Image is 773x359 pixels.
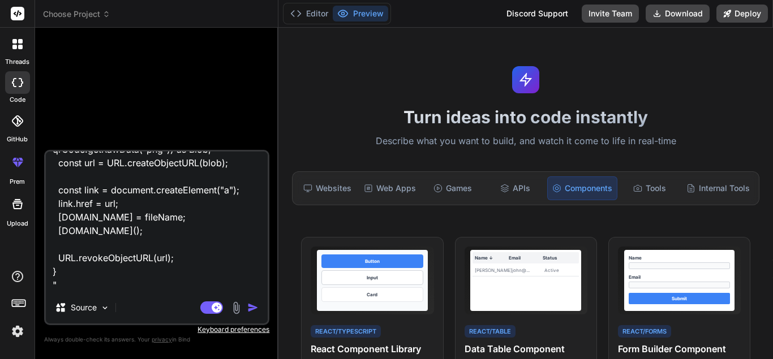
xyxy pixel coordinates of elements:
textarea: i want to QR Code button section in my nextjs 15 and typescript project so i have this "import QR... [46,152,268,292]
div: Button [321,254,423,268]
div: Name [629,254,730,261]
div: Input [321,270,423,285]
p: Source [71,302,97,313]
p: Always double-check its answers. Your in Bind [44,334,269,345]
div: Active [544,267,577,274]
button: Invite Team [582,5,639,23]
p: Describe what you want to build, and watch it come to life in real-time [285,134,766,149]
h4: React Component Library [311,342,433,356]
div: Card [321,287,423,302]
span: Choose Project [43,8,110,20]
div: React/Table [465,325,516,338]
div: React/TypeScript [311,325,381,338]
div: [PERSON_NAME] [475,267,512,274]
img: attachment [230,301,243,314]
div: React/Forms [618,325,671,338]
div: Games [423,176,483,200]
img: icon [247,302,259,313]
div: Email [509,254,543,261]
div: Tools [620,176,680,200]
label: GitHub [7,135,28,144]
button: Editor [286,6,333,21]
h4: Form Builder Component [618,342,741,356]
label: prem [10,177,25,187]
label: Upload [7,219,28,228]
div: Components [547,176,617,200]
p: Keyboard preferences [44,325,269,334]
h4: Data Table Component [465,342,587,356]
div: Email [629,274,730,280]
div: Internal Tools [682,176,754,200]
div: APIs [485,176,545,200]
button: Deploy [716,5,768,23]
div: john@... [512,267,544,274]
h1: Turn ideas into code instantly [285,107,766,127]
label: code [10,95,25,105]
div: Web Apps [359,176,420,200]
div: Websites [297,176,357,200]
div: Submit [629,293,730,304]
div: Discord Support [500,5,575,23]
span: privacy [152,336,172,343]
img: settings [8,322,27,341]
button: Download [646,5,710,23]
img: Pick Models [100,303,110,313]
label: threads [5,57,29,67]
div: Name ↓ [475,254,509,261]
button: Preview [333,6,388,21]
